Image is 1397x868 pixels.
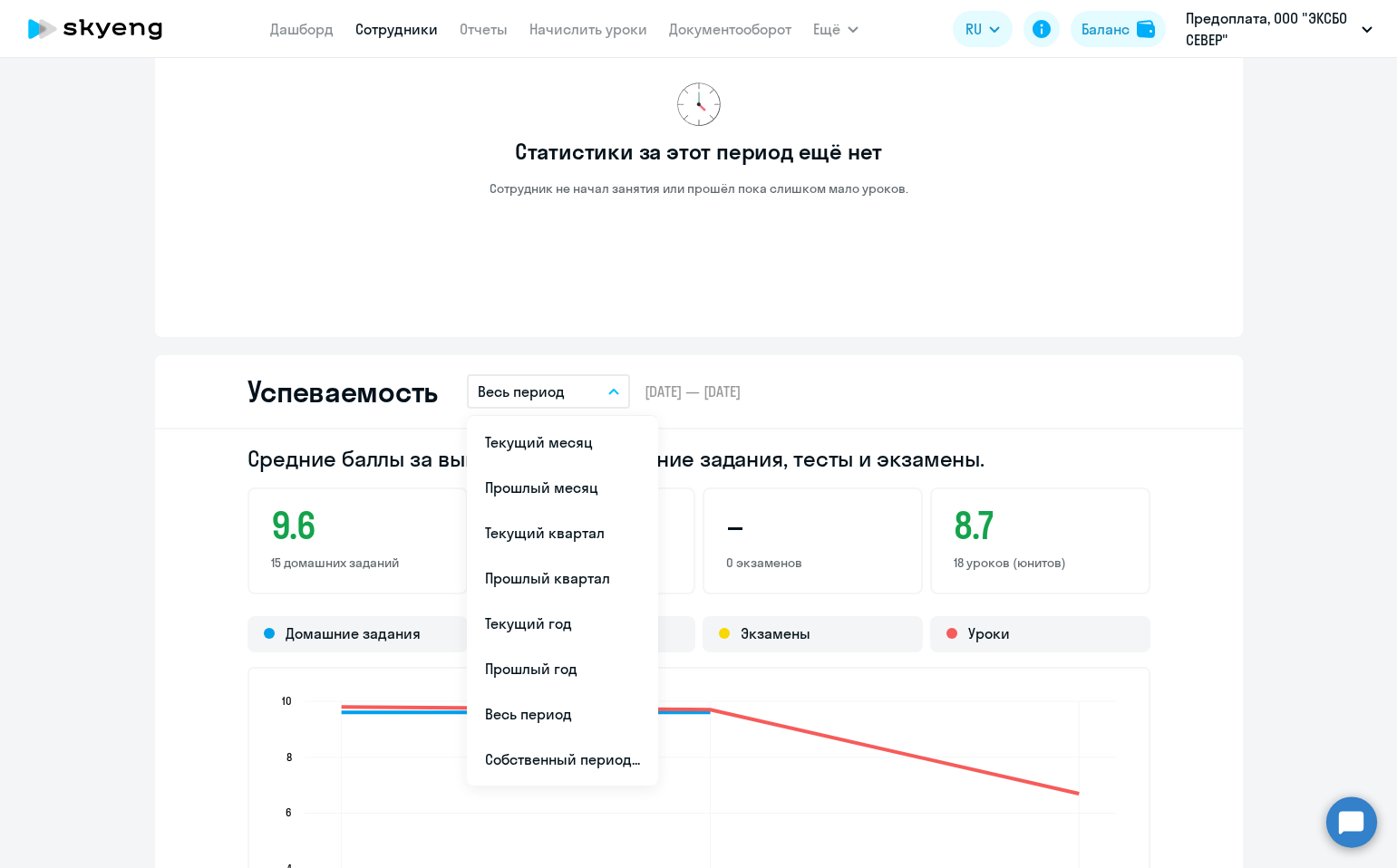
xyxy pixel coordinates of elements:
a: Сотрудники [355,20,438,38]
button: Ещё [813,11,859,47]
div: Домашние задания [247,616,468,652]
a: Начислить уроки [529,20,647,38]
a: Дашборд [270,20,334,38]
div: Уроки [930,616,1150,652]
p: Предоплата, ООО "ЭКСБО СЕВЕР" [1186,7,1354,51]
h3: – [726,504,899,547]
div: Баланс [1082,18,1130,40]
p: 15 домашних заданий [271,555,444,571]
p: 0 экзаменов [726,555,899,571]
img: balance [1137,20,1155,38]
p: 18 уроков (юнитов) [954,555,1127,571]
span: RU [965,18,982,40]
a: Отчеты [460,20,508,38]
text: 8 [286,750,292,764]
a: Документооборот [669,20,791,38]
text: 6 [286,805,292,819]
p: Сотрудник не начал занятия или прошёл пока слишком мало уроков. [490,180,908,197]
ul: Ещё [467,416,658,786]
button: Весь период [467,374,630,409]
h3: Статистики за этот период ещё нет [515,137,882,166]
div: Экзамены [703,616,923,652]
h3: 8.7 [954,504,1127,547]
button: Балансbalance [1071,11,1166,47]
button: RU [953,11,1013,47]
span: Ещё [813,18,840,40]
p: Весь период [478,381,565,402]
span: [DATE] — [DATE] [645,381,741,401]
h3: 9.6 [271,504,444,547]
img: no-data [677,82,721,126]
text: 10 [282,694,292,708]
h2: Средние баллы за выполненные домашние задания, тесты и экзамены. [247,444,1150,473]
button: Предоплата, ООО "ЭКСБО СЕВЕР" [1177,7,1382,51]
h2: Успеваемость [247,373,438,410]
